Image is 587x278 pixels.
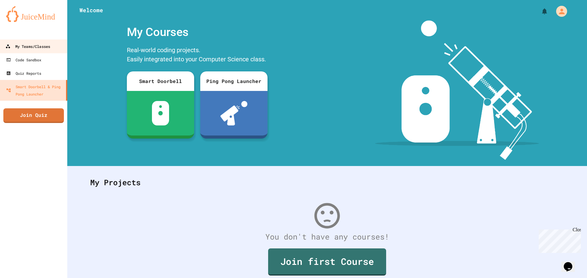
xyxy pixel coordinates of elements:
[124,44,271,67] div: Real-world coding projects. Easily integrated into your Computer Science class.
[2,2,42,39] div: Chat with us now!Close
[6,43,50,50] div: My Teams/Classes
[561,254,581,272] iframe: chat widget
[127,71,194,91] div: Smart Doorbell
[550,4,569,18] div: My Account
[220,101,248,125] img: ppl-with-ball.png
[200,71,268,91] div: Ping Pong Launcher
[3,108,64,123] a: Join Quiz
[84,171,570,194] div: My Projects
[84,231,570,243] div: You don't have any courses!
[268,248,386,276] a: Join first Course
[375,20,539,160] img: banner-image-my-projects.png
[530,6,550,16] div: My Notifications
[124,20,271,44] div: My Courses
[6,83,64,98] div: Smart Doorbell & Ping Pong Launcher
[6,6,61,22] img: logo-orange.svg
[6,70,41,77] div: Quiz Reports
[152,101,169,125] img: sdb-white.svg
[6,56,41,63] div: Code Sandbox
[536,227,581,253] iframe: chat widget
